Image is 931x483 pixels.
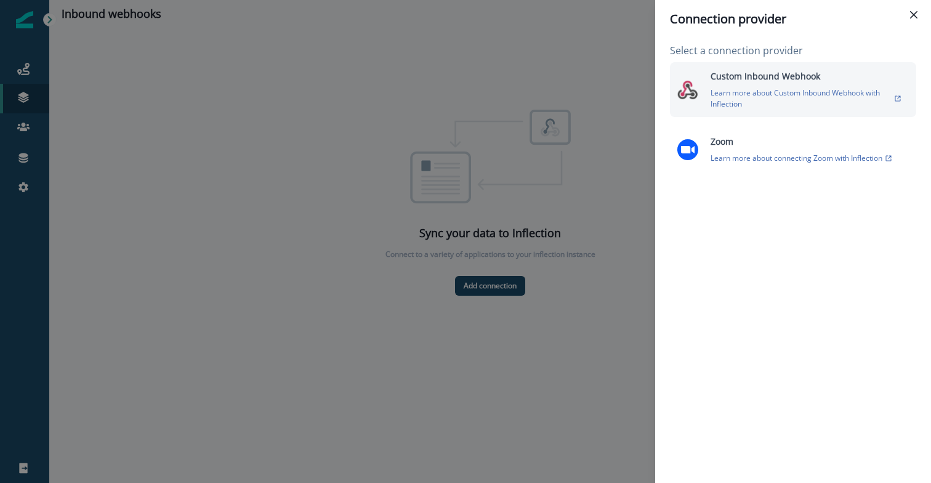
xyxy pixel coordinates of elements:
p: Select a connection provider [670,43,916,58]
p: Learn more about Custom Inbound Webhook with Inflection [711,87,892,110]
p: Zoom [711,135,733,148]
img: zoom [677,139,698,160]
div: Connection provider [670,10,916,28]
p: Learn more about connecting Zoom with Inflection [711,153,882,164]
img: generic inbound webhook [677,79,698,100]
button: Close [904,5,924,25]
p: Custom Inbound Webhook [711,70,820,83]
